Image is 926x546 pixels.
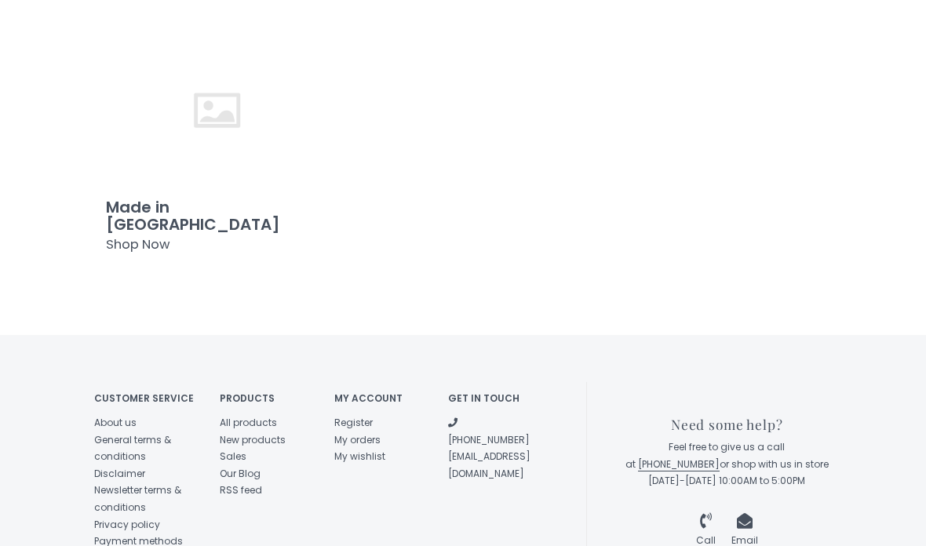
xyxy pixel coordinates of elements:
[622,417,832,432] h3: Need some help?
[94,433,171,464] a: General terms & conditions
[106,198,328,233] h3: Made in [GEOGRAPHIC_DATA]
[94,393,196,403] h4: Customer service
[625,440,829,487] span: Feel free to give us a call at or shop with us in store [DATE]-[DATE] 10:00AM to 5:00PM
[106,30,328,264] a: Made in [GEOGRAPHIC_DATA] Shop Now
[94,483,181,514] a: Newsletter terms & conditions
[448,450,530,480] a: [EMAIL_ADDRESS][DOMAIN_NAME]
[334,433,381,446] a: My orders
[220,450,246,463] a: Sales
[220,416,277,429] a: All products
[94,467,145,480] a: Disclaimer
[448,416,530,446] a: [PHONE_NUMBER]
[220,467,261,480] a: Our Blog
[94,518,160,531] a: Privacy policy
[220,483,262,497] a: RSS feed
[220,433,286,446] a: New products
[106,235,170,253] span: Shop Now
[334,416,373,429] a: Register
[106,30,328,191] img: Made in MO
[94,416,137,429] a: About us
[448,393,538,403] h4: Get in touch
[334,393,425,403] h4: My account
[220,393,310,403] h4: Products
[334,450,385,463] a: My wishlist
